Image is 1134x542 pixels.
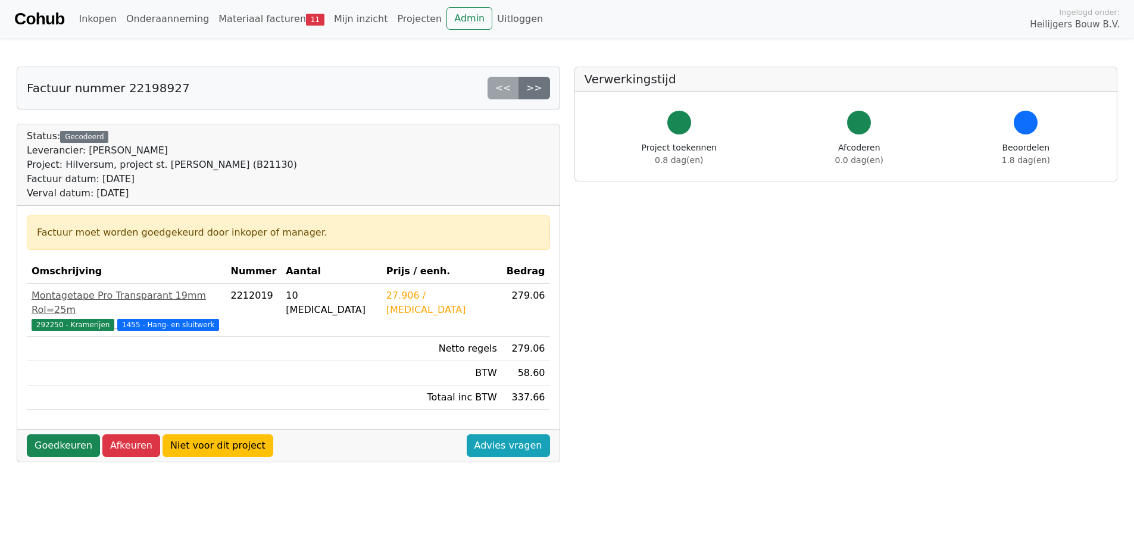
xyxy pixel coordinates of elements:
td: Totaal inc BTW [382,386,502,410]
a: Materiaal facturen11 [214,7,329,31]
a: Niet voor dit project [163,434,273,457]
span: 0.0 dag(en) [835,155,883,165]
th: Nummer [226,259,281,284]
div: Verval datum: [DATE] [27,186,297,200]
td: 279.06 [502,284,550,337]
div: 27.906 / [MEDICAL_DATA] [386,289,497,317]
h5: Verwerkingstijd [585,72,1108,86]
div: Status: [27,129,297,200]
a: Inkopen [74,7,121,31]
div: Beoordelen [1002,142,1050,167]
span: 11 [306,14,324,26]
span: 292250 - Kramerijen [32,319,114,331]
th: Aantal [281,259,381,284]
td: Netto regels [382,337,502,361]
a: Mijn inzicht [329,7,393,31]
div: Factuur datum: [DATE] [27,172,297,186]
div: Gecodeerd [60,131,108,143]
div: Leverancier: [PERSON_NAME] [27,143,297,158]
th: Prijs / eenh. [382,259,502,284]
span: 0.8 dag(en) [655,155,703,165]
a: Cohub [14,5,64,33]
a: Admin [446,7,492,30]
div: Project toekennen [642,142,717,167]
a: >> [518,77,550,99]
div: Factuur moet worden goedgekeurd door inkoper of manager. [37,225,540,240]
th: Omschrijving [27,259,226,284]
td: 337.66 [502,386,550,410]
td: 2212019 [226,284,281,337]
a: Advies vragen [467,434,550,457]
span: 1455 - Hang- en sluitwerk [117,319,219,331]
td: 279.06 [502,337,550,361]
span: Ingelogd onder: [1059,7,1120,18]
th: Bedrag [502,259,550,284]
a: Afkeuren [102,434,160,457]
div: Project: Hilversum, project st. [PERSON_NAME] (B21130) [27,158,297,172]
h5: Factuur nummer 22198927 [27,81,190,95]
a: Uitloggen [492,7,548,31]
a: Projecten [392,7,446,31]
td: 58.60 [502,361,550,386]
td: BTW [382,361,502,386]
div: 10 [MEDICAL_DATA] [286,289,376,317]
span: Heilijgers Bouw B.V. [1030,18,1120,32]
div: Montagetape Pro Transparant 19mm Rol=25m [32,289,221,317]
div: Afcoderen [835,142,883,167]
a: Montagetape Pro Transparant 19mm Rol=25m292250 - Kramerijen 1455 - Hang- en sluitwerk [32,289,221,331]
a: Onderaanneming [121,7,214,31]
a: Goedkeuren [27,434,100,457]
span: 1.8 dag(en) [1002,155,1050,165]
